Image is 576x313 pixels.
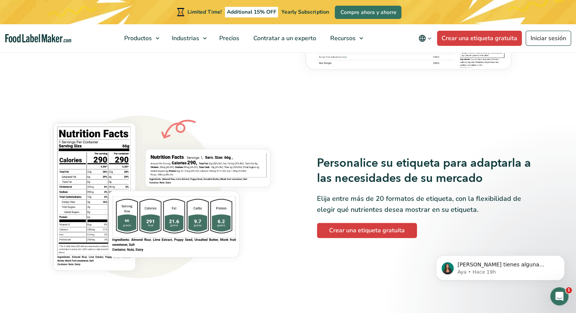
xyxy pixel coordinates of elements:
h3: Personalice su etiqueta para adaptarla a las necesidades de su mercado [317,156,536,186]
iframe: Intercom notifications mensaje [425,239,576,293]
a: Industrias [165,24,211,52]
a: Iniciar sesión [526,31,571,46]
a: Precios [212,24,245,52]
span: Yearly Subscription [281,8,329,16]
a: Food Label Maker homepage [5,34,72,43]
button: Change language [413,31,437,46]
a: Recursos [323,24,367,52]
span: Limited Time! [187,8,222,16]
span: Recursos [328,34,356,42]
span: Productos [122,34,153,42]
span: Precios [217,34,240,42]
a: Contratar a un experto [247,24,322,52]
span: Additional 15% OFF [225,7,278,17]
iframe: Intercom live chat [550,287,568,305]
a: Crear una etiqueta gratuita [437,31,522,46]
span: Industrias [170,34,200,42]
span: 1 [566,287,572,293]
span: Contratar a un experto [251,34,317,42]
p: Elija entre más de 20 formatos de etiqueta, con la flexibilidad de elegir qué nutrientes desea mo... [317,193,536,215]
a: Crear una etiqueta gratuita [317,223,417,238]
a: Compre ahora y ahorre [335,6,401,19]
a: Productos [117,24,163,52]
